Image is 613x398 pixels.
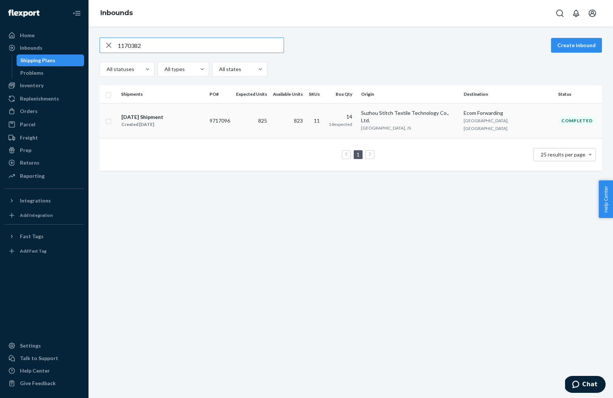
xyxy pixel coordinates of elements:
[20,172,45,180] div: Reporting
[20,380,56,387] div: Give Feedback
[553,6,567,21] button: Open Search Box
[565,376,606,394] iframe: Opens a widget where you can chat to one of our agents
[314,117,320,124] span: 11
[358,85,461,103] th: Origin
[361,125,411,131] span: [GEOGRAPHIC_DATA], JS
[258,117,267,124] span: 825
[94,3,139,24] ol: breadcrumbs
[4,365,84,377] a: Help Center
[20,147,31,154] div: Prep
[20,44,42,52] div: Inbounds
[20,108,38,115] div: Orders
[20,367,50,374] div: Help Center
[20,159,39,166] div: Returns
[4,377,84,389] button: Give Feedback
[20,32,35,39] div: Home
[20,233,44,240] div: Fast Tags
[20,82,44,89] div: Inventory
[106,66,107,73] input: All statuses
[306,85,326,103] th: SKUs
[4,245,84,257] a: Add Fast Tag
[118,38,284,53] input: Search inbounds by name, destination, msku...
[326,85,358,103] th: Box Qty
[121,121,163,128] div: Created [DATE]
[218,66,219,73] input: All states
[17,54,84,66] a: Shipping Plans
[355,151,361,158] a: Page 1 is your current page
[4,157,84,169] a: Returns
[4,195,84,207] button: Integrations
[4,105,84,117] a: Orders
[4,209,84,221] a: Add Integration
[4,93,84,105] a: Replenishments
[20,134,38,141] div: Freight
[4,352,84,364] button: Talk to Support
[118,85,207,103] th: Shipments
[585,6,600,21] button: Open account menu
[4,119,84,130] a: Parcel
[69,6,84,21] button: Close Navigation
[270,85,306,103] th: Available Units
[329,121,352,127] span: 14 expected
[569,6,583,21] button: Open notifications
[555,85,602,103] th: Status
[4,80,84,91] a: Inventory
[361,109,458,124] div: Suzhou Stitch Textile Technology Co., Ltd.
[100,9,133,17] a: Inbounds
[599,180,613,218] button: Help Center
[20,95,59,102] div: Replenishments
[464,109,552,117] div: Ecom Forwarding
[464,118,509,131] span: [GEOGRAPHIC_DATA], [GEOGRAPHIC_DATA]
[461,85,555,103] th: Destination
[551,38,602,53] button: Create inbound
[20,342,41,349] div: Settings
[4,29,84,41] a: Home
[4,230,84,242] button: Fast Tags
[8,10,39,17] img: Flexport logo
[207,103,233,138] td: 9717096
[233,85,270,103] th: Expected Units
[541,151,585,158] span: 25 results per page
[20,121,35,128] div: Parcel
[4,340,84,352] a: Settings
[4,42,84,54] a: Inbounds
[207,85,233,103] th: PO#
[20,69,44,77] div: Problems
[20,355,58,362] div: Talk to Support
[20,212,53,218] div: Add Integration
[4,144,84,156] a: Prep
[121,113,163,121] div: [DATE] Shipment
[4,132,84,144] a: Freight
[294,117,303,124] span: 823
[20,197,51,204] div: Integrations
[558,116,596,125] div: Completed
[17,67,84,79] a: Problems
[329,113,352,120] div: 14
[4,170,84,182] a: Reporting
[20,57,55,64] div: Shipping Plans
[20,248,46,254] div: Add Fast Tag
